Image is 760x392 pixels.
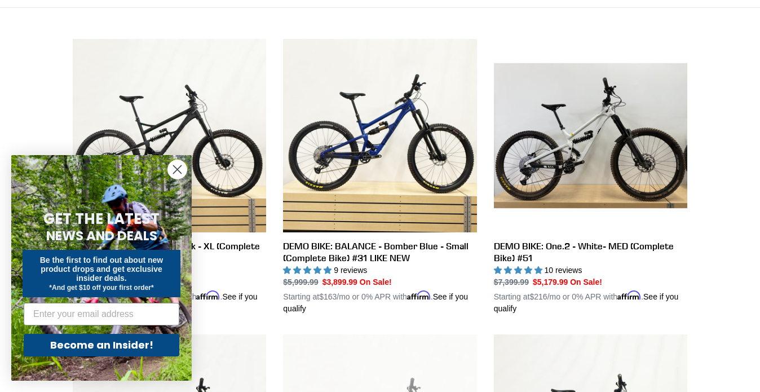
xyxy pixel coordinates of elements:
[167,160,187,179] button: Close dialog
[49,284,153,292] span: *And get $10 off your first order*
[46,227,157,245] span: NEWS AND DEALS
[24,303,179,325] input: Enter your email address
[43,209,160,229] span: GET THE LATEST
[40,256,164,283] span: Be the first to find out about new product drops and get exclusive insider deals.
[24,334,179,356] button: Become an Insider!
